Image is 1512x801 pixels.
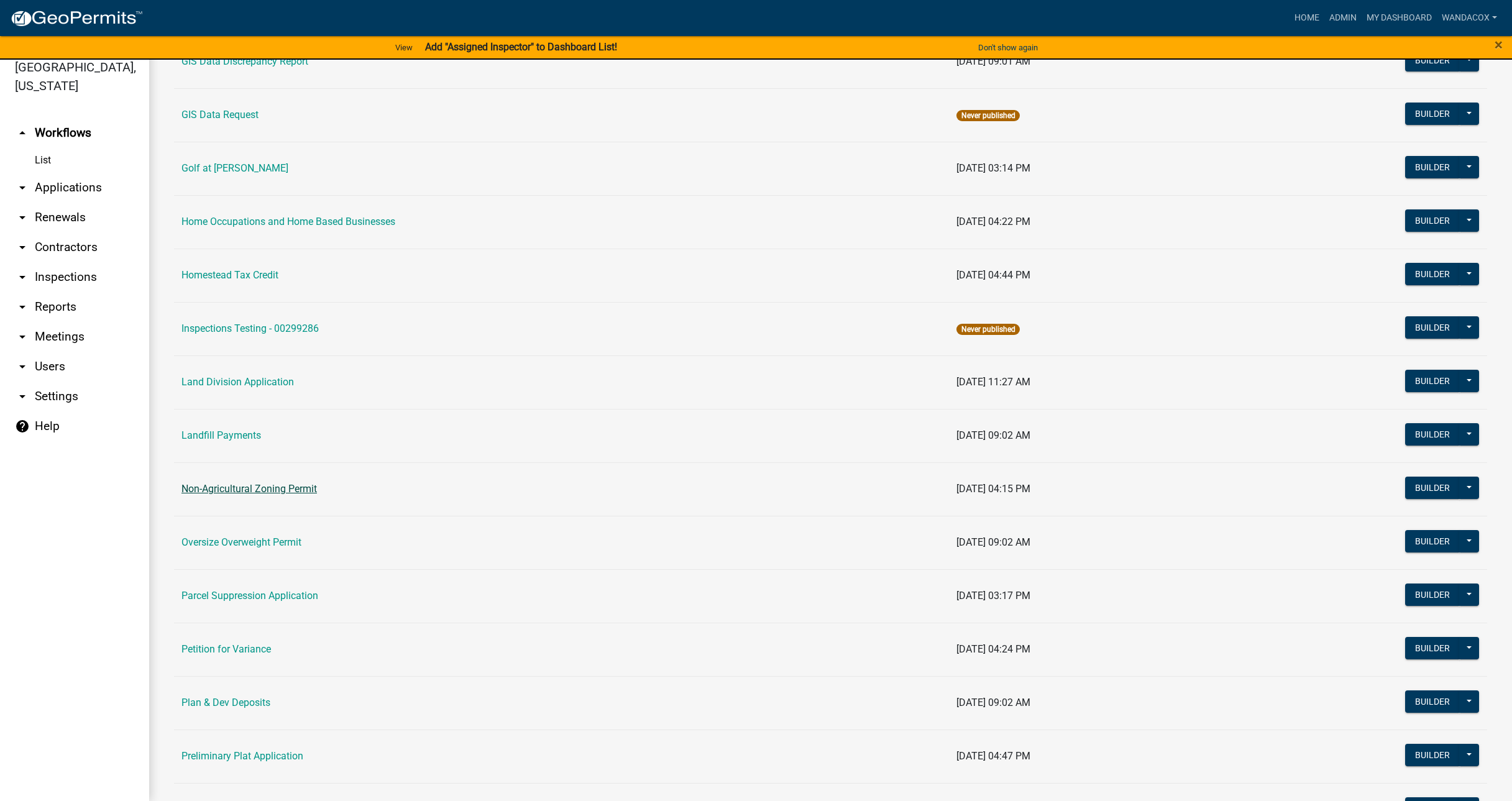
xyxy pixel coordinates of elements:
span: [DATE] 03:14 PM [956,162,1030,174]
button: Builder [1405,584,1460,606]
button: Builder [1405,156,1460,178]
a: Parcel Suppression Application [181,590,318,602]
i: arrow_drop_up [15,126,30,140]
button: Builder [1405,477,1460,499]
a: Plan & Dev Deposits [181,697,270,708]
i: arrow_drop_down [15,389,30,404]
a: WandaCox [1437,6,1502,30]
i: arrow_drop_down [15,180,30,195]
span: [DATE] 09:02 AM [956,697,1030,708]
button: Builder [1405,744,1460,766]
a: Golf at [PERSON_NAME] [181,162,288,174]
a: Petition for Variance [181,643,271,655]
span: × [1495,36,1503,53]
a: GIS Data Request [181,109,259,121]
span: [DATE] 09:02 AM [956,536,1030,548]
span: Never published [956,324,1019,335]
span: [DATE] 04:44 PM [956,269,1030,281]
a: Home Occupations and Home Based Businesses [181,216,395,227]
button: Builder [1405,263,1460,285]
i: arrow_drop_down [15,329,30,344]
button: Builder [1405,316,1460,339]
i: arrow_drop_down [15,240,30,255]
a: View [390,37,418,58]
span: [DATE] 04:24 PM [956,643,1030,655]
a: Homestead Tax Credit [181,269,278,281]
span: [DATE] 03:17 PM [956,590,1030,602]
button: Builder [1405,103,1460,125]
i: arrow_drop_down [15,300,30,314]
span: [DATE] 09:01 AM [956,55,1030,67]
a: Inspections Testing - 00299286 [181,323,319,334]
strong: Add "Assigned Inspector" to Dashboard List! [425,41,617,53]
span: [DATE] 09:02 AM [956,429,1030,441]
a: Land Division Application [181,376,294,388]
a: My Dashboard [1362,6,1437,30]
a: Admin [1324,6,1362,30]
i: arrow_drop_down [15,270,30,285]
a: Landfill Payments [181,429,261,441]
a: Home [1290,6,1324,30]
i: arrow_drop_down [15,210,30,225]
button: Builder [1405,209,1460,232]
button: Builder [1405,690,1460,713]
button: Builder [1405,49,1460,71]
a: GIS Data Discrepancy Report [181,55,308,67]
a: Preliminary Plat Application [181,750,303,762]
span: [DATE] 04:15 PM [956,483,1030,495]
i: arrow_drop_down [15,359,30,374]
button: Builder [1405,423,1460,446]
span: Never published [956,110,1019,121]
i: help [15,419,30,434]
a: Non-Agricultural Zoning Permit [181,483,317,495]
a: Oversize Overweight Permit [181,536,301,548]
span: [DATE] 11:27 AM [956,376,1030,388]
button: Builder [1405,370,1460,392]
button: Builder [1405,530,1460,552]
button: Close [1495,37,1503,52]
span: [DATE] 04:47 PM [956,750,1030,762]
span: [DATE] 04:22 PM [956,216,1030,227]
button: Builder [1405,637,1460,659]
button: Don't show again [973,37,1043,58]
